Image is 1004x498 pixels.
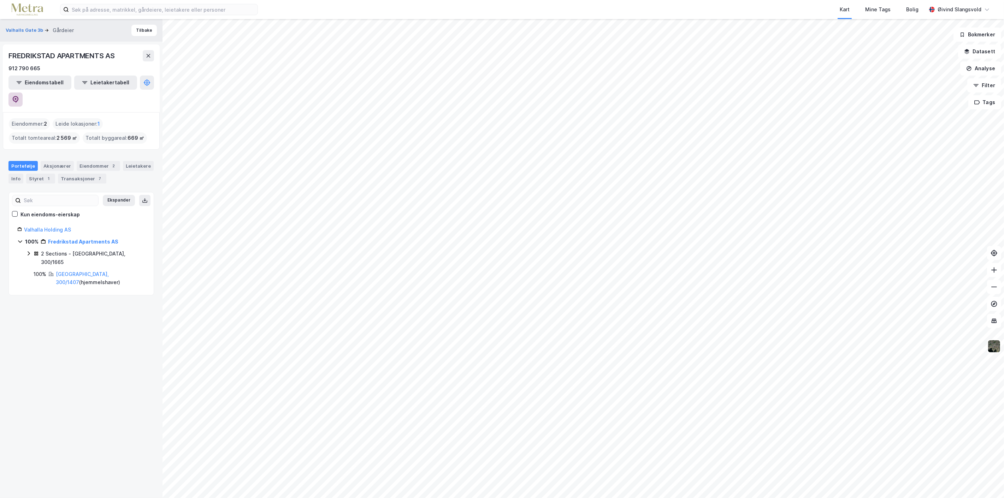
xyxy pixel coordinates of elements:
[8,174,23,184] div: Info
[41,250,145,266] div: 2 Sections - [GEOGRAPHIC_DATA], 300/1665
[865,5,891,14] div: Mine Tags
[44,120,47,128] span: 2
[9,118,50,130] div: Eiendommer :
[131,25,157,36] button: Tilbake
[53,118,103,130] div: Leide lokasjoner :
[56,270,145,287] div: ( hjemmelshaver )
[960,61,1001,76] button: Analyse
[8,50,116,61] div: FREDRIKSTAD APARTMENTS AS
[20,210,80,219] div: Kun eiendoms-eierskap
[123,161,154,171] div: Leietakere
[69,4,258,15] input: Søk på adresse, matrikkel, gårdeiere, leietakere eller personer
[83,132,147,144] div: Totalt byggareal :
[24,227,71,233] a: Valhalla Holding AS
[968,95,1001,109] button: Tags
[953,28,1001,42] button: Bokmerker
[128,134,144,142] span: 669 ㎡
[8,161,38,171] div: Portefølje
[21,195,98,206] input: Søk
[906,5,919,14] div: Bolig
[58,174,106,184] div: Transaksjoner
[96,175,104,182] div: 7
[74,76,137,90] button: Leietakertabell
[45,175,52,182] div: 1
[9,132,80,144] div: Totalt tomteareal :
[8,64,40,73] div: 912 790 665
[11,4,43,16] img: metra-logo.256734c3b2bbffee19d4.png
[958,44,1001,59] button: Datasett
[77,161,120,171] div: Eiendommer
[840,5,850,14] div: Kart
[987,340,1001,353] img: 9k=
[110,162,117,169] div: 2
[48,239,118,245] a: Fredrikstad Apartments AS
[26,174,55,184] div: Styret
[25,238,39,246] div: 100%
[6,27,45,34] button: Valhalls Gate 3b
[57,134,77,142] span: 2 569 ㎡
[34,270,46,278] div: 100%
[938,5,981,14] div: Øivind Slangsvold
[969,464,1004,498] iframe: Chat Widget
[967,78,1001,92] button: Filter
[98,120,100,128] span: 1
[969,464,1004,498] div: Kontrollprogram for chat
[53,26,74,35] div: Gårdeier
[41,161,74,171] div: Aksjonærer
[56,271,109,286] a: [GEOGRAPHIC_DATA], 300/1407
[8,76,71,90] button: Eiendomstabell
[103,195,135,206] button: Ekspander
